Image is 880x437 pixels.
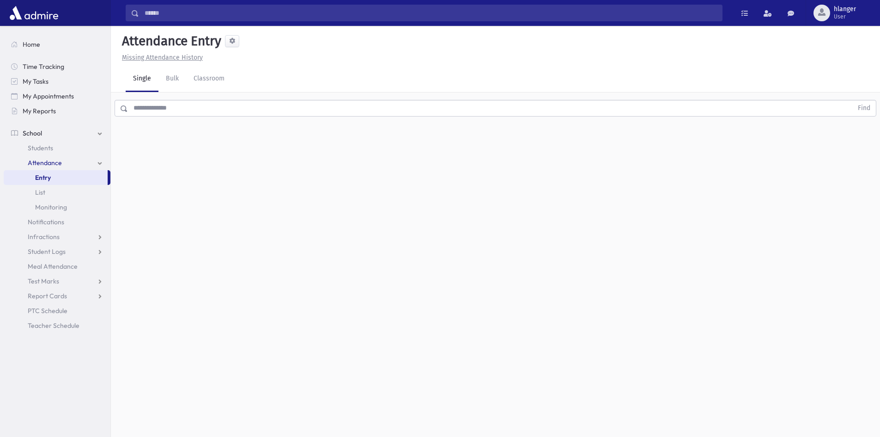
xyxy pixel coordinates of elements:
a: Test Marks [4,274,110,289]
a: List [4,185,110,200]
a: Entry [4,170,108,185]
span: List [35,188,45,197]
span: hlanger [834,6,856,13]
a: Infractions [4,229,110,244]
a: Students [4,141,110,155]
span: My Reports [23,107,56,115]
a: Student Logs [4,244,110,259]
a: My Appointments [4,89,110,104]
a: Monitoring [4,200,110,215]
span: PTC Schedule [28,307,67,315]
span: Students [28,144,53,152]
span: Meal Attendance [28,262,78,271]
a: My Reports [4,104,110,118]
a: Classroom [186,66,232,92]
h5: Attendance Entry [118,33,221,49]
input: Search [139,5,722,21]
span: Test Marks [28,277,59,285]
span: Entry [35,173,51,182]
a: Teacher Schedule [4,318,110,333]
a: Home [4,37,110,52]
span: Teacher Schedule [28,321,79,330]
span: Time Tracking [23,62,64,71]
a: Missing Attendance History [118,54,203,62]
span: Notifications [28,218,64,226]
a: School [4,126,110,141]
span: Home [23,40,40,49]
img: AdmirePro [7,4,61,22]
span: Report Cards [28,292,67,300]
a: My Tasks [4,74,110,89]
a: Attendance [4,155,110,170]
a: Single [126,66,158,92]
button: Find [852,100,876,116]
span: My Tasks [23,77,49,86]
a: PTC Schedule [4,303,110,318]
span: Student Logs [28,247,66,256]
a: Time Tracking [4,59,110,74]
a: Report Cards [4,289,110,303]
a: Notifications [4,215,110,229]
span: Infractions [28,233,60,241]
span: My Appointments [23,92,74,100]
a: Meal Attendance [4,259,110,274]
span: Attendance [28,159,62,167]
span: Monitoring [35,203,67,211]
span: User [834,13,856,20]
u: Missing Attendance History [122,54,203,62]
a: Bulk [158,66,186,92]
span: School [23,129,42,137]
